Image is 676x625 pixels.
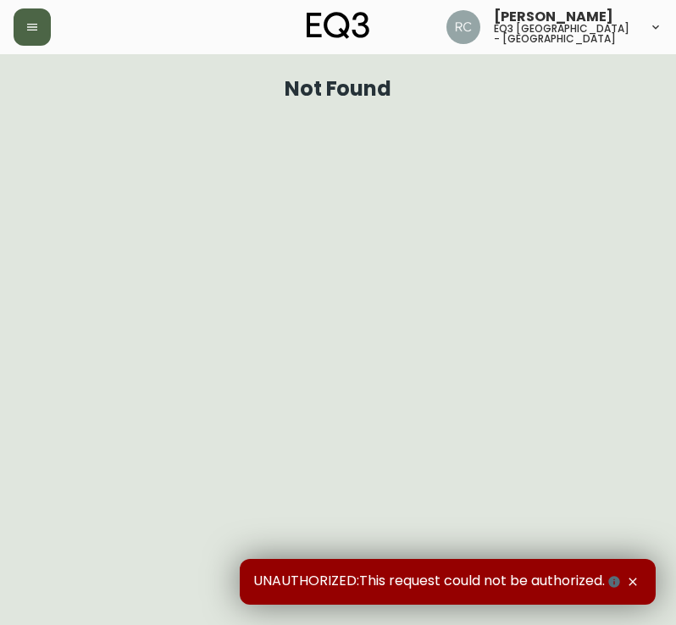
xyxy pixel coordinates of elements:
[285,81,392,97] h1: Not Found
[494,24,635,44] h5: eq3 [GEOGRAPHIC_DATA] - [GEOGRAPHIC_DATA]
[253,572,623,591] span: UNAUTHORIZED:This request could not be authorized.
[307,12,369,39] img: logo
[446,10,480,44] img: 75cc83b809079a11c15b21e94bbc0507
[494,10,613,24] span: [PERSON_NAME]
